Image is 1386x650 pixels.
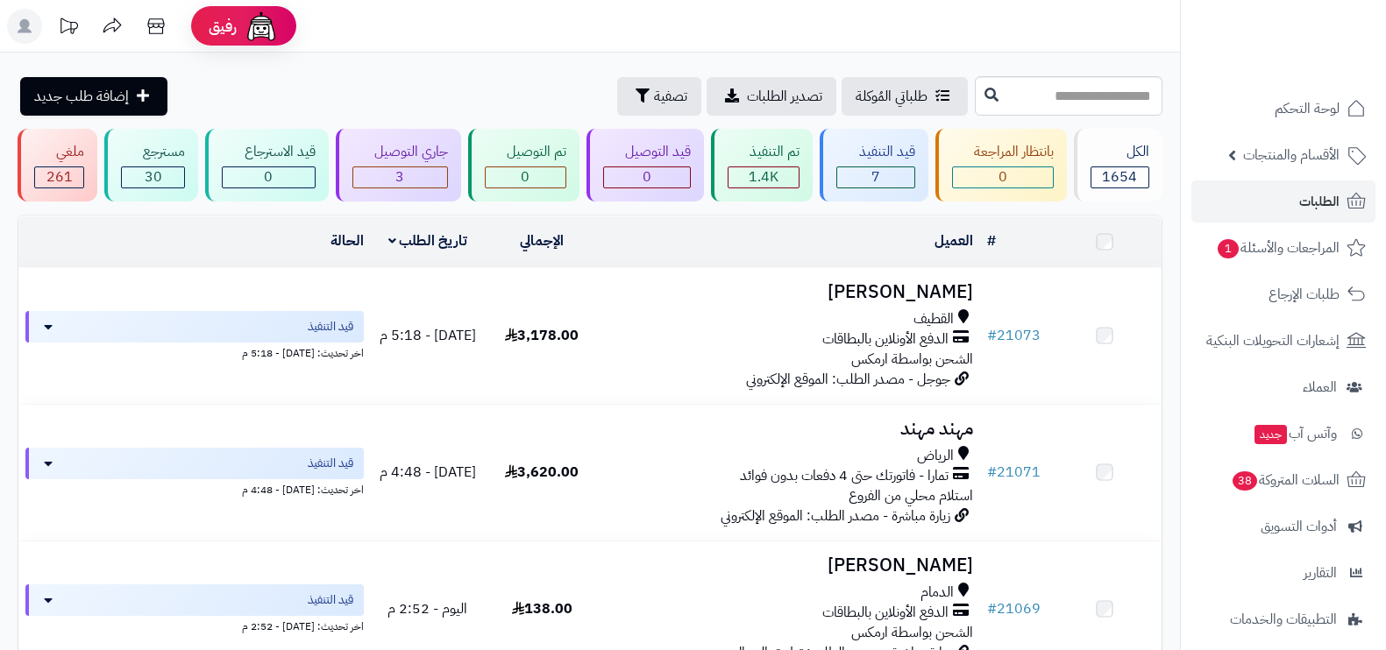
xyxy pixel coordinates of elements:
[654,86,687,107] span: تصفية
[1230,607,1337,632] span: التطبيقات والخدمات
[223,167,314,187] div: 0
[395,166,404,187] span: 3
[145,166,162,187] span: 30
[1191,366,1375,408] a: العملاء
[913,309,954,329] span: القطيف
[1191,459,1375,501] a: السلات المتروكة38
[1275,96,1340,121] span: لوحة التحكم
[1191,552,1375,594] a: التقارير
[14,129,101,201] a: ملغي 261
[721,505,950,526] span: زيارة مباشرة - مصدر الطلب: الموقع الإلكتروني
[512,598,572,619] span: 138.00
[505,325,579,346] span: 3,178.00
[1218,239,1239,258] span: 1
[122,167,184,187] div: 30
[604,167,690,187] div: 0
[1191,598,1375,640] a: التطبيقات والخدمات
[856,86,928,107] span: طلباتي المُوكلة
[308,591,353,609] span: قيد التنفيذ
[380,462,476,483] span: [DATE] - 4:48 م
[505,462,579,483] span: 3,620.00
[603,142,691,162] div: قيد التوصيل
[101,129,202,201] a: مسترجع 30
[222,142,315,162] div: قيد الاسترجاع
[1206,329,1340,353] span: إشعارات التحويلات البنكية
[1233,471,1257,491] span: 38
[202,129,331,201] a: قيد الاسترجاع 0
[1191,273,1375,315] a: طلبات الإرجاع
[25,343,364,361] div: اخر تحديث: [DATE] - 5:18 م
[520,230,564,251] a: الإجمالي
[920,583,954,603] span: الدمام
[1191,227,1375,269] a: المراجعات والأسئلة1
[871,166,880,187] span: 7
[707,77,836,116] a: تصدير الطلبات
[308,455,353,472] span: قيد التنفيذ
[486,167,565,187] div: 0
[25,616,364,634] div: اخر تحديث: [DATE] - 2:52 م
[1191,180,1375,223] a: الطلبات
[34,142,84,162] div: ملغي
[836,142,914,162] div: قيد التنفيذ
[332,129,465,201] a: جاري التوصيل 3
[953,167,1053,187] div: 0
[1070,129,1166,201] a: الكل1654
[35,167,83,187] div: 261
[1231,468,1340,492] span: السلات المتروكة
[46,9,90,48] a: تحديثات المنصة
[1243,143,1340,167] span: الأقسام والمنتجات
[816,129,931,201] a: قيد التنفيذ 7
[209,16,237,37] span: رفيق
[387,598,467,619] span: اليوم - 2:52 م
[606,419,972,439] h3: مهند مهند
[746,369,950,390] span: جوجل - مصدر الطلب: الموقع الإلكتروني
[388,230,468,251] a: تاريخ الطلب
[1191,413,1375,455] a: وآتس آبجديد
[935,230,973,251] a: العميل
[121,142,185,162] div: مسترجع
[1102,166,1137,187] span: 1654
[1191,505,1375,548] a: أدوات التسويق
[1269,282,1340,307] span: طلبات الإرجاع
[1216,236,1340,260] span: المراجعات والأسئلة
[46,166,73,187] span: 261
[822,603,949,623] span: الدفع الأونلاين بالبطاقات
[952,142,1054,162] div: بانتظار المراجعة
[987,325,1041,346] a: #21073
[1304,561,1337,585] span: التقارير
[728,142,800,162] div: تم التنفيذ
[822,329,949,350] span: الدفع الأونلاين بالبطاقات
[917,446,954,466] span: الرياض
[1191,88,1375,130] a: لوحة التحكم
[1091,142,1149,162] div: الكل
[987,598,997,619] span: #
[380,325,476,346] span: [DATE] - 5:18 م
[849,485,973,506] span: استلام محلي من الفروع
[465,129,583,201] a: تم التوصيل 0
[729,167,799,187] div: 1353
[747,86,822,107] span: تصدير الطلبات
[617,77,701,116] button: تصفية
[485,142,566,162] div: تم التوصيل
[583,129,707,201] a: قيد التوصيل 0
[1191,320,1375,362] a: إشعارات التحويلات البنكية
[606,555,972,576] h3: [PERSON_NAME]
[1261,514,1337,539] span: أدوات التسويق
[837,167,913,187] div: 7
[749,166,778,187] span: 1.4K
[987,462,997,483] span: #
[740,466,949,486] span: تمارا - فاتورتك حتى 4 دفعات بدون فوائد
[1299,189,1340,214] span: الطلبات
[352,142,448,162] div: جاري التوصيل
[1255,425,1287,444] span: جديد
[308,318,353,336] span: قيد التنفيذ
[1303,375,1337,399] span: العملاء
[999,166,1007,187] span: 0
[987,230,996,251] a: #
[353,167,447,187] div: 3
[264,166,273,187] span: 0
[331,230,364,251] a: الحالة
[851,622,973,643] span: الشحن بواسطة ارمكس
[521,166,530,187] span: 0
[20,77,167,116] a: إضافة طلب جديد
